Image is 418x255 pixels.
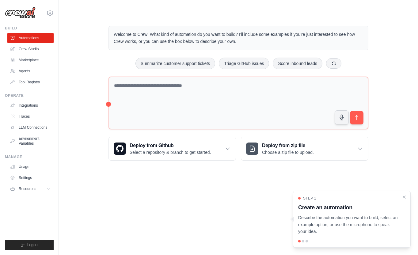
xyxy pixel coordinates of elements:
[5,240,54,250] button: Logout
[7,123,54,132] a: LLM Connections
[298,203,398,212] h3: Create an automation
[130,149,211,155] p: Select a repository & branch to get started.
[7,173,54,183] a: Settings
[7,134,54,148] a: Environment Variables
[114,31,363,45] p: Welcome to Crew! What kind of automation do you want to build? I'll include some examples if you'...
[7,162,54,172] a: Usage
[7,101,54,110] a: Integrations
[7,55,54,65] a: Marketplace
[7,33,54,43] a: Automations
[27,242,39,247] span: Logout
[7,44,54,54] a: Crew Studio
[19,186,36,191] span: Resources
[130,142,211,149] h3: Deploy from Github
[402,195,407,200] button: Close walkthrough
[5,93,54,98] div: Operate
[262,149,314,155] p: Choose a zip file to upload.
[262,142,314,149] h3: Deploy from zip file
[5,26,54,31] div: Build
[298,214,398,235] p: Describe the automation you want to build, select an example option, or use the microphone to spe...
[303,196,316,201] span: Step 1
[5,7,36,19] img: Logo
[7,66,54,76] a: Agents
[219,58,269,69] button: Triage GitHub issues
[7,112,54,121] a: Traces
[135,58,215,69] button: Summarize customer support tickets
[273,58,322,69] button: Score inbound leads
[387,226,418,255] iframe: Chat Widget
[7,184,54,194] button: Resources
[7,77,54,87] a: Tool Registry
[5,154,54,159] div: Manage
